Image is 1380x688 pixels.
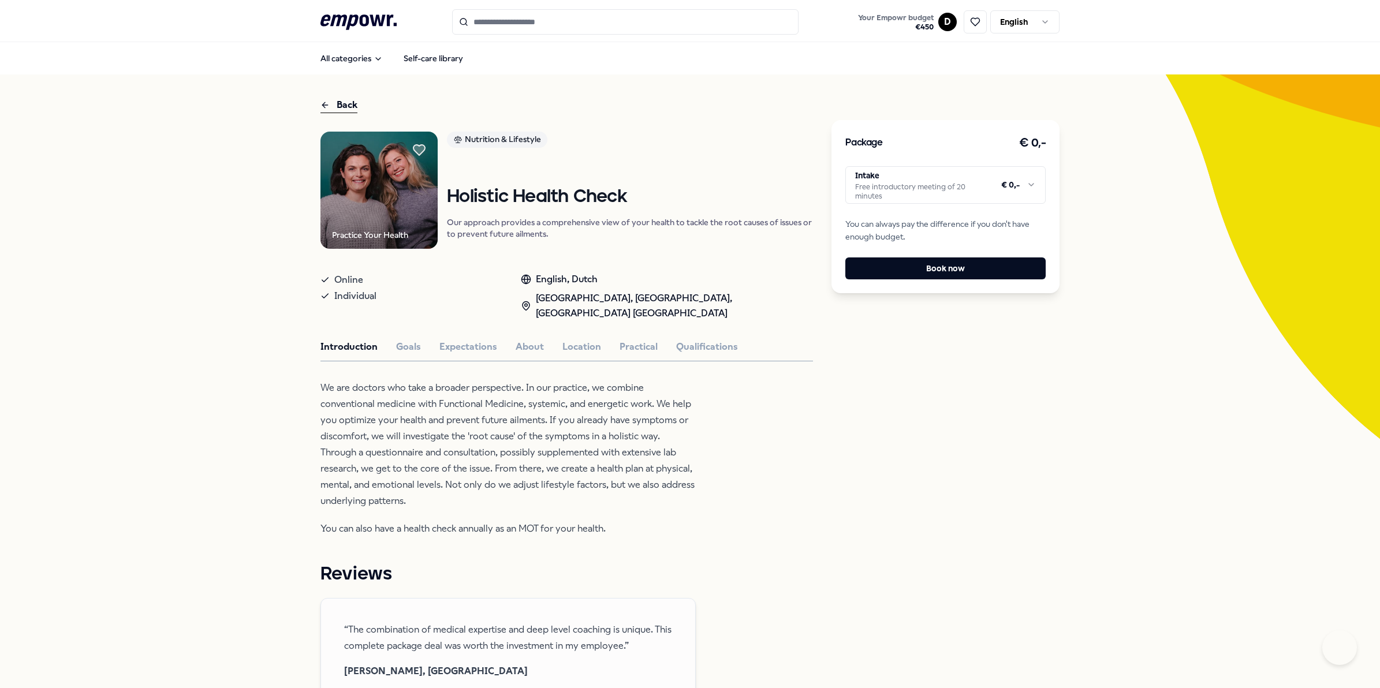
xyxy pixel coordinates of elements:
[320,380,696,509] p: We are doctors who take a broader perspective. In our practice, we combine conventional medicine ...
[856,11,936,34] button: Your Empowr budget€450
[447,132,547,148] div: Nutrition & Lifestyle
[394,47,472,70] a: Self-care library
[1322,630,1357,665] iframe: Help Scout Beacon - Open
[334,272,363,288] span: Online
[858,23,934,32] span: € 450
[311,47,392,70] button: All categories
[334,288,376,304] span: Individual
[858,13,934,23] span: Your Empowr budget
[1019,134,1046,152] h3: € 0,-
[439,339,497,354] button: Expectations
[320,560,813,589] h1: Reviews
[521,272,813,287] div: English, Dutch
[845,218,1046,244] span: You can always pay the difference if you don't have enough budget.
[452,9,799,35] input: Search for products, categories or subcategories
[320,98,357,113] div: Back
[311,47,472,70] nav: Main
[320,339,378,354] button: Introduction
[320,132,438,249] img: Product Image
[853,10,938,34] a: Your Empowr budget€450
[344,663,672,679] span: [PERSON_NAME], [GEOGRAPHIC_DATA]
[620,339,658,354] button: Practical
[516,339,544,354] button: About
[521,291,813,320] div: [GEOGRAPHIC_DATA], [GEOGRAPHIC_DATA], [GEOGRAPHIC_DATA] [GEOGRAPHIC_DATA]
[447,216,813,240] p: Our approach provides a comprehensive view of your health to tackle the root causes of issues or ...
[562,339,601,354] button: Location
[396,339,421,354] button: Goals
[676,339,738,354] button: Qualifications
[845,136,882,151] h3: Package
[845,257,1046,279] button: Book now
[344,622,672,654] span: “The combination of medical expertise and deep level coaching is unique. This complete package de...
[447,132,813,152] a: Nutrition & Lifestyle
[938,13,957,31] button: D
[447,187,813,207] h1: Holistic Health Check
[320,521,696,537] p: You can also have a health check annually as an MOT for your health.
[332,229,408,241] div: Practice Your Health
